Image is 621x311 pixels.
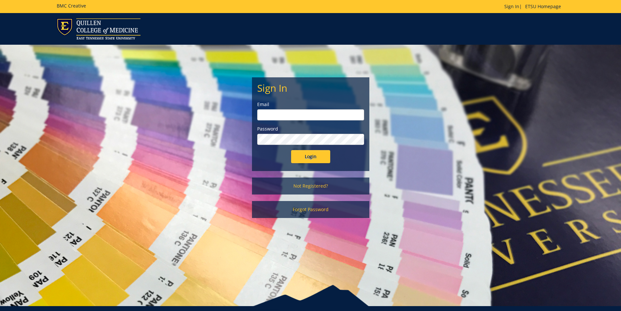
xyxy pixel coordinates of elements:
[57,18,140,39] img: ETSU logo
[291,150,330,163] input: Login
[252,178,369,194] a: Not Registered?
[257,83,364,93] h2: Sign In
[522,3,564,9] a: ETSU Homepage
[504,3,564,10] p: |
[257,101,364,108] label: Email
[57,3,86,8] h5: BMC Creative
[252,201,369,218] a: Forgot Password
[504,3,519,9] a: Sign In
[257,126,364,132] label: Password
